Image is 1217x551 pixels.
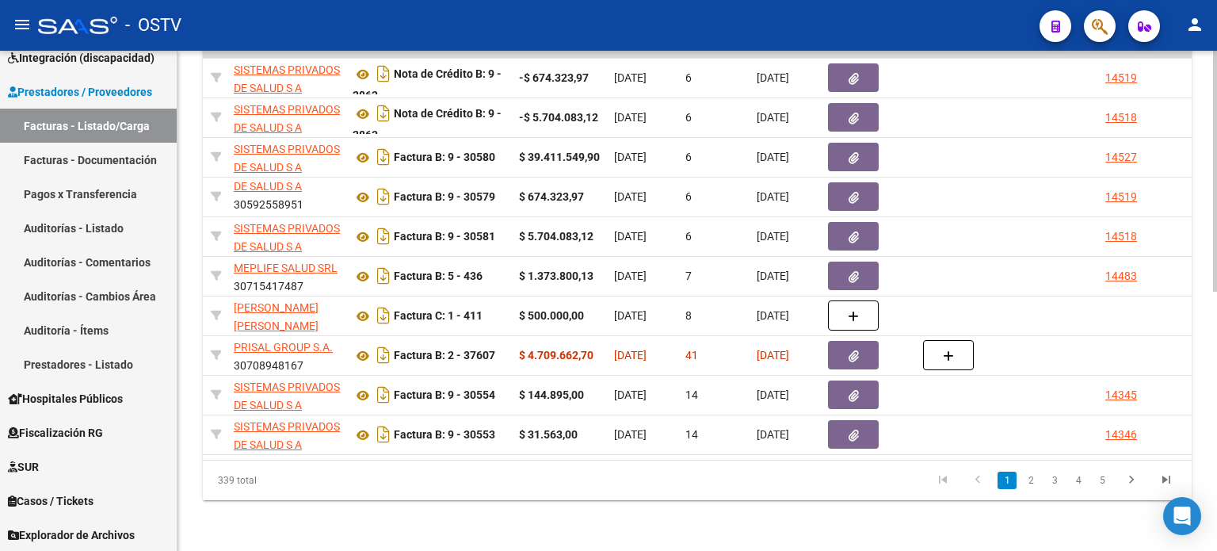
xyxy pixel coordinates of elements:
[373,422,394,447] i: Descargar documento
[394,270,483,283] strong: Factura B: 5 - 436
[614,428,647,441] span: [DATE]
[234,222,340,253] span: SISTEMAS PRIVADOS DE SALUD S A
[1093,472,1112,489] a: 5
[234,378,340,411] div: 30592558951
[373,101,394,126] i: Descargar documento
[1069,472,1088,489] a: 4
[519,349,593,362] strong: $ 4.709.662,70
[519,428,578,441] strong: $ 31.563,00
[1043,467,1066,494] li: page 3
[757,71,789,84] span: [DATE]
[234,339,340,372] div: 30708948167
[394,389,495,402] strong: Factura B: 9 - 30554
[8,83,152,101] span: Prestadores / Proveedores
[234,381,340,411] span: SISTEMAS PRIVADOS DE SALUD S A
[614,151,647,163] span: [DATE]
[757,309,789,322] span: [DATE]
[394,310,483,323] strong: Factura C: 1 - 411
[757,151,789,163] span: [DATE]
[373,224,394,249] i: Descargar documento
[928,472,958,489] a: go to first page
[757,388,789,401] span: [DATE]
[234,103,340,134] span: SISTEMAS PRIVADOS DE SALUD S A
[234,301,319,332] span: [PERSON_NAME] [PERSON_NAME]
[519,190,584,203] strong: $ 674.323,97
[234,341,333,354] span: PRISAL GROUP S.A.
[685,388,698,401] span: 14
[8,492,93,510] span: Casos / Tickets
[373,144,394,170] i: Descargar documento
[685,270,692,282] span: 7
[614,190,647,203] span: [DATE]
[757,230,789,243] span: [DATE]
[685,428,698,441] span: 14
[757,190,789,203] span: [DATE]
[234,180,340,213] div: 30592558951
[1066,467,1090,494] li: page 4
[998,472,1017,489] a: 1
[1151,472,1181,489] a: go to last page
[353,108,502,142] strong: Nota de Crédito B: 9 - 2863
[234,299,340,332] div: 27289970962
[685,349,698,362] span: 41
[614,111,647,124] span: [DATE]
[757,428,789,441] span: [DATE]
[234,420,340,451] span: SISTEMAS PRIVADOS DE SALUD S A
[614,230,647,243] span: [DATE]
[234,220,340,253] div: 30592558951
[963,472,993,489] a: go to previous page
[373,263,394,289] i: Descargar documento
[125,8,181,43] span: - OSTV
[394,231,495,243] strong: Factura B: 9 - 30581
[1105,148,1137,166] div: 14527
[614,309,647,322] span: [DATE]
[353,68,502,102] strong: Nota de Crédito B: 9 - 2862
[394,151,495,164] strong: Factura B: 9 - 30580
[519,151,600,163] strong: $ 39.411.549,90
[1105,267,1137,285] div: 14483
[757,111,789,124] span: [DATE]
[519,230,593,243] strong: $ 5.704.083,12
[685,71,692,84] span: 6
[995,467,1019,494] li: page 1
[394,191,495,204] strong: Factura B: 9 - 30579
[519,111,598,124] strong: -$ 5.704.083,12
[685,309,692,322] span: 8
[757,349,789,362] span: [DATE]
[1045,472,1064,489] a: 3
[685,111,692,124] span: 6
[685,151,692,163] span: 6
[1105,109,1137,127] div: 14518
[614,349,647,362] span: [DATE]
[614,388,647,401] span: [DATE]
[519,309,584,322] strong: $ 500.000,00
[234,259,340,293] div: 30715417487
[234,418,340,451] div: 30592558951
[1105,228,1137,246] div: 14518
[373,61,394,86] i: Descargar documento
[1090,467,1114,494] li: page 5
[394,350,495,362] strong: Factura B: 2 - 37607
[757,270,789,282] span: [DATE]
[8,424,103,442] span: Fiscalización RG
[8,458,39,476] span: SUR
[234,61,340,94] div: 30592558951
[1163,497,1201,535] div: Open Intercom Messenger
[8,526,135,544] span: Explorador de Archivos
[203,461,398,500] div: 339 total
[234,140,340,174] div: 30592558951
[1105,426,1137,444] div: 14346
[373,342,394,368] i: Descargar documento
[1105,386,1137,404] div: 14345
[1019,467,1043,494] li: page 2
[234,101,340,134] div: 30592558951
[1021,472,1040,489] a: 2
[519,270,593,282] strong: $ 1.373.800,13
[234,262,338,274] span: MEPLIFE SALUD SRL
[8,49,155,67] span: Integración (discapacidad)
[1105,188,1137,206] div: 14519
[685,230,692,243] span: 6
[685,190,692,203] span: 6
[234,63,340,94] span: SISTEMAS PRIVADOS DE SALUD S A
[373,303,394,328] i: Descargar documento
